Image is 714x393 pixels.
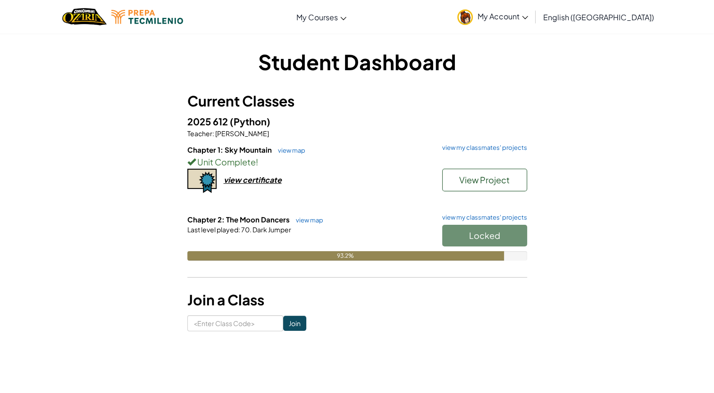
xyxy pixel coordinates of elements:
[538,4,659,30] a: English ([GEOGRAPHIC_DATA])
[187,145,273,154] span: Chapter 1: Sky Mountain
[187,315,283,331] input: <Enter Class Code>
[187,90,527,112] h3: Current Classes
[273,147,305,154] a: view map
[457,9,473,25] img: avatar
[442,169,527,191] button: View Project
[459,174,510,185] span: View Project
[230,115,270,127] span: (Python)
[240,225,252,234] span: 70.
[478,11,528,21] span: My Account
[292,4,351,30] a: My Courses
[252,225,291,234] span: Dark Jumper
[187,115,230,127] span: 2025 612
[187,129,212,138] span: Teacher
[453,2,533,32] a: My Account
[283,316,306,331] input: Join
[62,7,106,26] img: Home
[437,214,527,221] a: view my classmates' projects
[196,156,256,167] span: Unit Complete
[296,12,338,22] span: My Courses
[543,12,654,22] span: English ([GEOGRAPHIC_DATA])
[256,156,258,167] span: !
[187,225,238,234] span: Last level played
[187,47,527,76] h1: Student Dashboard
[291,216,323,224] a: view map
[187,169,217,193] img: certificate-icon.png
[437,145,527,151] a: view my classmates' projects
[214,129,269,138] span: [PERSON_NAME]
[187,215,291,224] span: Chapter 2: The Moon Dancers
[212,129,214,138] span: :
[111,10,183,24] img: Tecmilenio logo
[224,175,282,185] div: view certificate
[187,289,527,311] h3: Join a Class
[62,7,106,26] a: Ozaria by CodeCombat logo
[187,251,504,261] div: 93.2%
[238,225,240,234] span: :
[187,175,282,185] a: view certificate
